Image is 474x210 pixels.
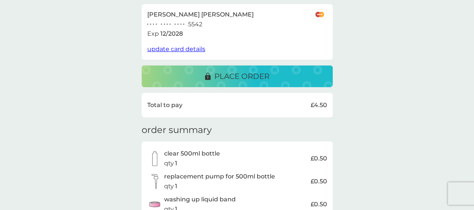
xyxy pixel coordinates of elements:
p: ● [147,23,149,26]
p: ● [180,23,182,26]
p: ● [156,23,157,26]
p: ● [177,23,179,26]
p: 12 / 2028 [160,29,183,39]
p: ● [166,23,168,26]
p: ● [175,23,176,26]
p: ● [150,23,151,26]
button: place order [142,65,333,87]
p: 1 [175,181,177,191]
p: £4.50 [311,100,327,110]
button: update card details [147,44,205,54]
p: washing up liquid band [164,195,236,204]
p: qty [164,181,174,191]
p: 5542 [188,20,202,29]
p: £0.50 [311,199,327,209]
p: place order [214,70,269,82]
p: [PERSON_NAME] [PERSON_NAME] [147,10,254,20]
p: qty [164,159,174,168]
p: replacement pump for 500ml bottle [164,172,275,181]
p: ● [161,23,162,26]
p: Exp [147,29,159,39]
p: ● [153,23,154,26]
p: £0.50 [311,154,327,163]
span: update card details [147,45,205,53]
p: ● [169,23,171,26]
p: clear 500ml bottle [164,149,220,159]
h3: order summary [142,125,212,136]
p: ● [183,23,184,26]
p: £0.50 [311,177,327,186]
p: Total to pay [147,100,182,110]
p: ● [164,23,165,26]
p: 1 [175,159,177,168]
